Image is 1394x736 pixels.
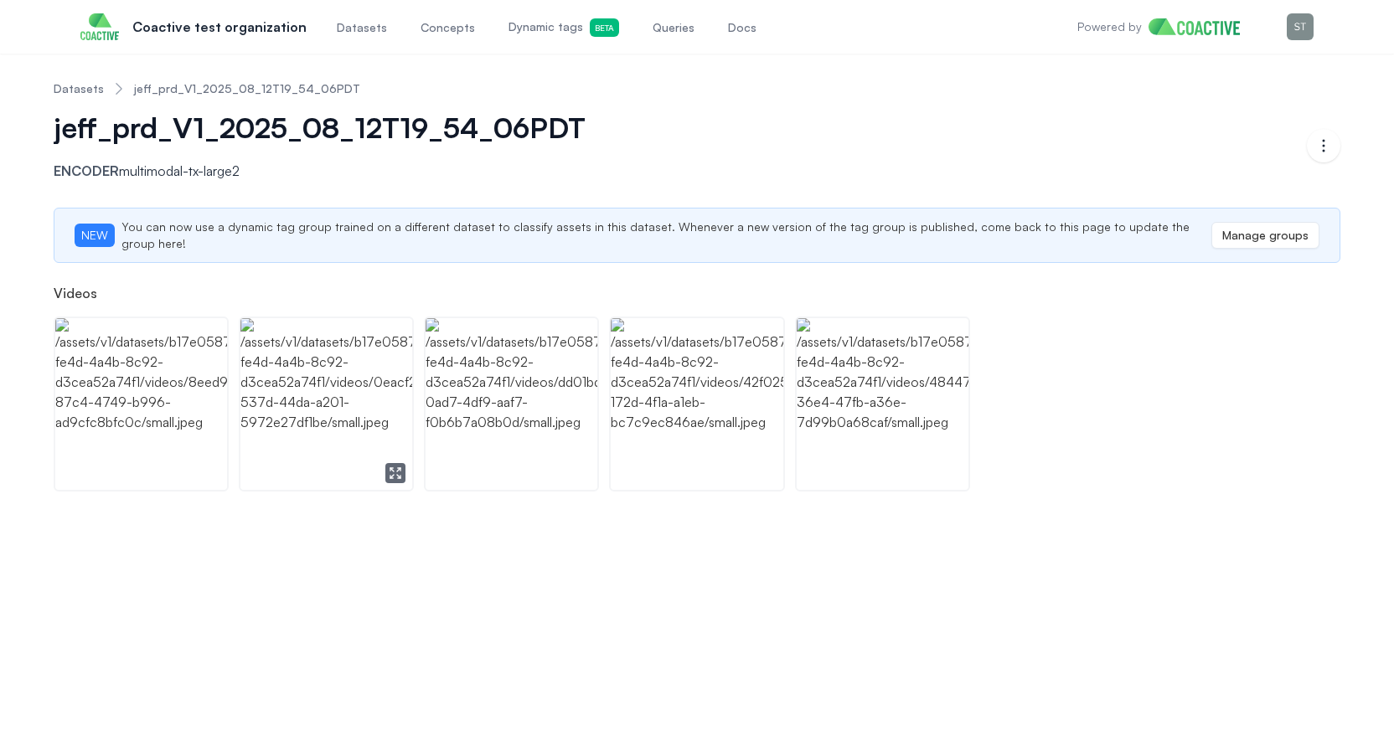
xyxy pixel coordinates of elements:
[54,67,1340,111] nav: Breadcrumb
[55,318,227,490] img: /assets/v1/datasets/b17e0587-fe4d-4a4b-8c92-d3cea52a74f1/videos/8eed98ba-87c4-4749-b996-ad9cfc8bf...
[1077,18,1142,35] p: Powered by
[54,80,104,97] a: Datasets
[54,283,1340,303] h2: Videos
[653,19,694,36] span: Queries
[1211,222,1319,249] button: Manage groups
[426,318,597,490] img: /assets/v1/datasets/b17e0587-fe4d-4a4b-8c92-d3cea52a74f1/videos/dd01bd8b-0ad7-4df9-aaf7-f0b6b7a08...
[54,162,119,179] span: Encoder
[421,19,475,36] span: Concepts
[1149,18,1253,35] img: Home
[509,18,619,37] span: Dynamic tags
[611,318,782,490] img: /assets/v1/datasets/b17e0587-fe4d-4a4b-8c92-d3cea52a74f1/videos/42f02598-172d-4f1a-a1eb-bc7c9ec84...
[1287,13,1314,40] img: Menu for the logged in user
[797,318,968,490] img: /assets/v1/datasets/b17e0587-fe4d-4a4b-8c92-d3cea52a74f1/videos/484473ef-36e4-47fb-a36e-7d99b0a68...
[121,219,1211,252] p: You can now use a dynamic tag group trained on a different dataset to classify assets in this dat...
[337,19,387,36] span: Datasets
[75,224,115,247] span: NEW
[590,18,619,37] span: Beta
[54,111,586,144] span: jeff_prd_V1_2025_08_12T19_54_06PDT
[54,161,622,181] p: multimodal-tx-large2
[134,80,360,97] a: jeff_prd_V1_2025_08_12T19_54_06PDT
[132,17,307,37] p: Coactive test organization
[80,13,119,40] img: Coactive test organization
[54,111,609,144] button: jeff_prd_V1_2025_08_12T19_54_06PDT
[240,318,412,490] img: /assets/v1/datasets/b17e0587-fe4d-4a4b-8c92-d3cea52a74f1/videos/0eacf2a1-537d-44da-a201-5972e27df...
